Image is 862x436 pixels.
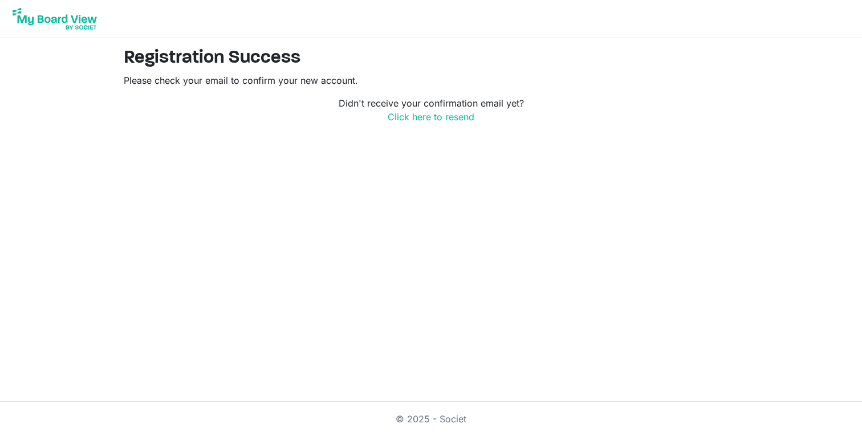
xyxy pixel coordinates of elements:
img: My Board View Logo [9,5,100,33]
h2: Registration Success [124,47,738,69]
a: Click here to resend [388,111,474,123]
a: © 2025 - Societ [396,413,466,425]
p: Didn't receive your confirmation email yet? [124,96,738,124]
p: Please check your email to confirm your new account. [124,74,738,87]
